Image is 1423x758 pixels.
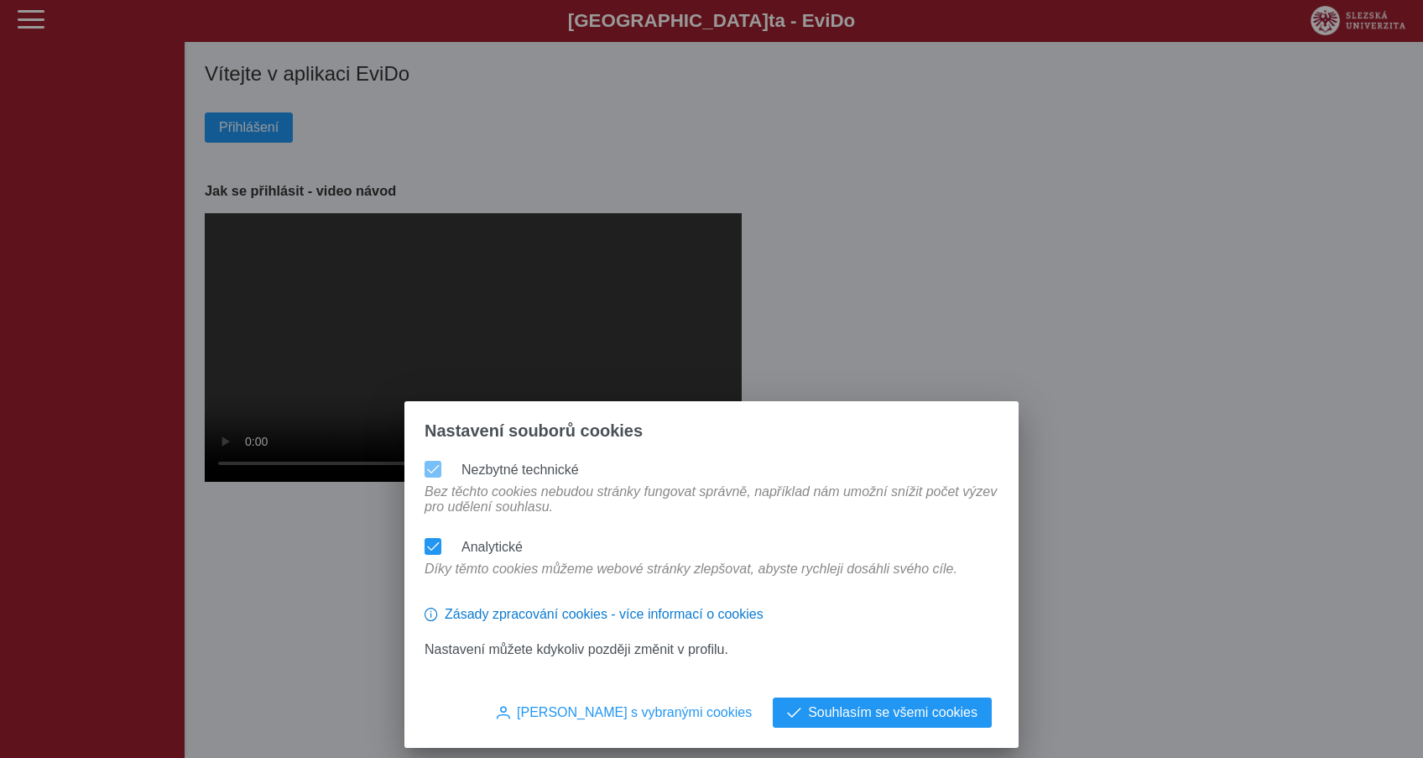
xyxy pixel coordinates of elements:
[445,607,764,622] span: Zásady zpracování cookies - více informací o cookies
[425,600,764,629] button: Zásady zpracování cookies - více informací o cookies
[425,614,764,628] a: Zásady zpracování cookies - více informací o cookies
[418,484,1005,531] div: Bez těchto cookies nebudou stránky fungovat správně, například nám umožní snížit počet výzev pro ...
[482,698,766,728] button: [PERSON_NAME] s vybranými cookies
[425,642,998,657] p: Nastavení můžete kdykoliv později změnit v profilu.
[461,540,523,554] label: Analytické
[517,705,752,720] span: [PERSON_NAME] s vybranými cookies
[773,698,992,728] button: Souhlasím se všemi cookies
[425,421,643,441] span: Nastavení souborů cookies
[418,562,964,593] div: Díky těmto cookies můžeme webové stránky zlepšovat, abyste rychleji dosáhli svého cíle.
[808,705,977,720] span: Souhlasím se všemi cookies
[461,463,579,477] label: Nezbytné technické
